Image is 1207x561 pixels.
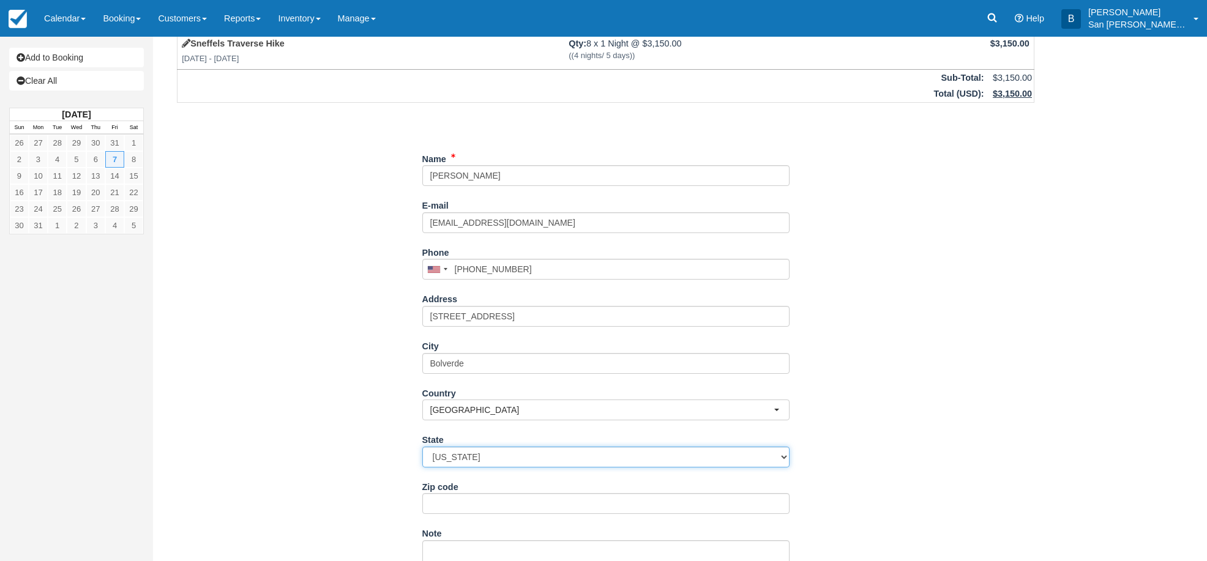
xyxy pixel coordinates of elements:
a: 26 [67,201,86,217]
strong: Sub-Total: [941,73,984,83]
label: Phone [422,242,449,259]
u: $3,150.00 [993,89,1032,98]
a: 8 [124,151,143,168]
th: Wed [67,121,86,135]
label: Note [422,523,442,540]
a: 5 [124,217,143,234]
span: [GEOGRAPHIC_DATA] [430,404,774,416]
a: 31 [105,135,124,151]
a: 1 [124,135,143,151]
button: [GEOGRAPHIC_DATA] [422,399,790,420]
label: Country [422,383,456,400]
a: Add to Booking [9,48,144,67]
p: [PERSON_NAME] [1088,6,1186,18]
a: 14 [105,168,124,184]
th: Mon [29,121,48,135]
em: ((4 nights/ 5 days)) [569,50,981,62]
th: Thu [86,121,105,135]
a: 30 [10,217,29,234]
a: 25 [48,201,67,217]
a: 16 [10,184,29,201]
th: Sat [124,121,143,135]
a: 29 [67,135,86,151]
a: 1 [48,217,67,234]
a: 3 [29,151,48,168]
div: United States: +1 [423,259,451,279]
td: $3,150.00 [986,69,1034,86]
a: 21 [105,184,124,201]
a: 23 [10,201,29,217]
label: Address [422,289,458,306]
em: [DATE] - [DATE] [182,53,560,65]
label: Zip code [422,477,458,494]
a: 10 [29,168,48,184]
a: 17 [29,184,48,201]
td: 8 x 1 Night @ $3,150.00 [564,33,986,69]
th: Fri [105,121,124,135]
a: Sneffels Traverse Hike [182,39,285,48]
a: 4 [48,151,67,168]
div: B [1061,9,1081,29]
a: 6 [86,151,105,168]
strong: Qty [569,39,586,48]
th: Tue [48,121,67,135]
a: 20 [86,184,105,201]
a: 26 [10,135,29,151]
a: 27 [86,201,105,217]
a: 18 [48,184,67,201]
a: 27 [29,135,48,151]
strong: [DATE] [62,110,91,119]
p: San [PERSON_NAME] Hut Systems [1088,18,1186,31]
a: Clear All [9,71,144,91]
label: E-mail [422,195,449,212]
td: $3,150.00 [986,33,1034,69]
a: 29 [124,201,143,217]
label: State [422,429,444,447]
a: 28 [105,201,124,217]
a: 19 [67,184,86,201]
label: City [422,336,439,353]
a: 28 [48,135,67,151]
a: 2 [67,217,86,234]
strong: Total ( ): [934,89,984,98]
a: 7 [105,151,124,168]
a: 22 [124,184,143,201]
label: Name [422,149,446,166]
a: 30 [86,135,105,151]
a: 12 [67,168,86,184]
a: 5 [67,151,86,168]
th: Sun [10,121,29,135]
span: Help [1026,13,1044,23]
img: checkfront-main-nav-mini-logo.png [9,10,27,28]
a: 13 [86,168,105,184]
span: USD [960,89,978,98]
a: 24 [29,201,48,217]
a: 9 [10,168,29,184]
a: 2 [10,151,29,168]
a: 4 [105,217,124,234]
a: 3 [86,217,105,234]
a: 11 [48,168,67,184]
a: 31 [29,217,48,234]
i: Help [1015,14,1023,23]
a: 15 [124,168,143,184]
